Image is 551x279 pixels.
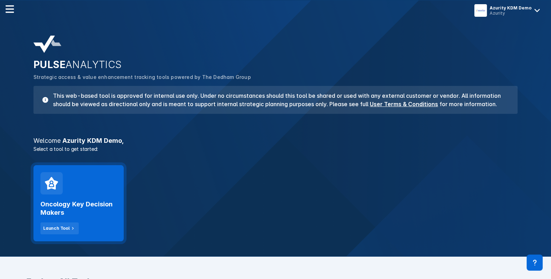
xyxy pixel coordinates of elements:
button: Launch Tool [40,222,79,234]
p: Strategic access & value enhancement tracking tools powered by The Dedham Group [33,73,518,81]
div: Azurity [490,10,531,16]
img: pulse-analytics-logo [33,36,61,53]
div: Launch Tool [43,225,70,232]
h3: This web-based tool is approved for internal use only. Under no circumstances should this tool be... [49,91,509,108]
div: Azurity KDM Demo [490,5,531,10]
span: ANALYTICS [66,59,122,71]
span: Welcome [33,137,61,144]
div: Contact Support [527,255,543,271]
h3: Azurity KDM Demo , [29,138,522,144]
a: Oncology Key Decision MakersLaunch Tool [33,165,124,241]
p: Select a tool to get started: [29,145,522,153]
h2: Oncology Key Decision Makers [40,200,117,217]
img: menu button [476,6,485,15]
a: User Terms & Conditions [370,101,438,108]
h2: PULSE [33,59,518,71]
img: menu--horizontal.svg [6,5,14,13]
